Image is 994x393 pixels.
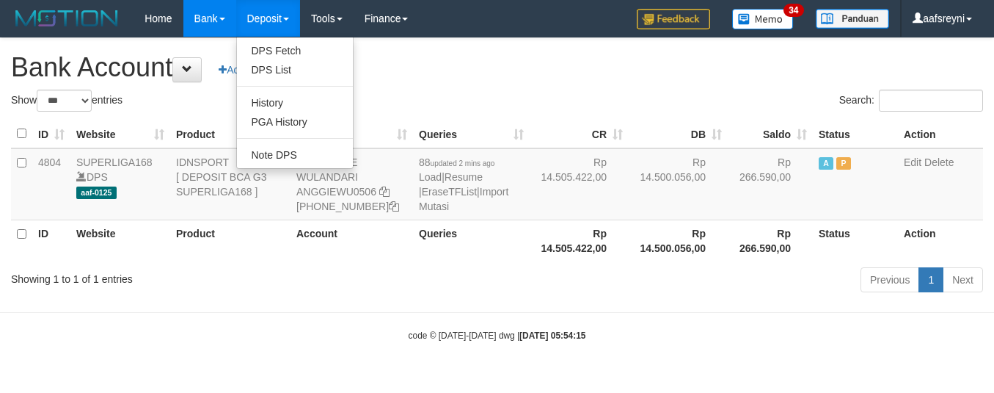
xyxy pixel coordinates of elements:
a: Resume [445,171,483,183]
div: Showing 1 to 1 of 1 entries [11,266,403,286]
th: Saldo: activate to sort column ascending [728,120,813,148]
th: Status [813,120,898,148]
a: Import Mutasi [419,186,508,212]
a: Next [943,267,983,292]
th: Rp 14.505.422,00 [530,220,629,262]
img: panduan.png [816,9,889,29]
a: Edit [904,156,921,168]
a: History [237,93,353,112]
img: MOTION_logo.png [11,7,123,29]
strong: [DATE] 05:54:15 [519,331,585,341]
span: 34 [783,4,803,17]
th: Account [290,220,413,262]
a: EraseTFList [422,186,477,198]
th: Action [898,220,983,262]
td: Rp 14.500.056,00 [629,148,728,220]
select: Showentries [37,90,92,112]
a: Load [419,171,442,183]
a: 1 [918,267,943,292]
th: Rp 14.500.056,00 [629,220,728,262]
th: DB: activate to sort column ascending [629,120,728,148]
th: Product: activate to sort column ascending [170,120,290,148]
th: Website: activate to sort column ascending [70,120,170,148]
th: Queries: activate to sort column ascending [413,120,530,148]
td: Rp 266.590,00 [728,148,813,220]
input: Search: [879,90,983,112]
span: Paused [836,157,851,170]
a: Previous [860,267,919,292]
a: ANGGIEWU0506 [296,186,376,198]
th: Rp 266.590,00 [728,220,813,262]
a: Copy 4062213373 to clipboard [389,201,399,212]
span: | | | [419,156,508,212]
th: ID: activate to sort column ascending [32,120,70,148]
a: Copy ANGGIEWU0506 to clipboard [379,186,390,198]
span: aaf-0125 [76,187,117,199]
th: CR: activate to sort column ascending [530,120,629,148]
th: Queries [413,220,530,262]
td: DPS [70,148,170,220]
th: Product [170,220,290,262]
td: ANGGIE WULANDARI [PHONE_NUMBER] [290,148,413,220]
a: PGA History [237,112,353,131]
a: DPS List [237,60,353,79]
img: Feedback.jpg [637,9,710,29]
a: SUPERLIGA168 [76,156,153,168]
small: code © [DATE]-[DATE] dwg | [409,331,586,341]
a: DPS Fetch [237,41,353,60]
td: IDNSPORT [ DEPOSIT BCA G3 SUPERLIGA168 ] [170,148,290,220]
th: Action [898,120,983,148]
span: updated 2 mins ago [431,159,495,167]
a: Note DPS [237,145,353,165]
a: Delete [924,156,954,168]
a: Add Bank Account [209,57,320,82]
img: Button%20Memo.svg [732,9,794,29]
th: Website [70,220,170,262]
span: Active [819,157,833,170]
td: Rp 14.505.422,00 [530,148,629,220]
th: ID [32,220,70,262]
label: Show entries [11,90,123,112]
th: Status [813,220,898,262]
label: Search: [839,90,983,112]
h1: Bank Account [11,53,983,82]
span: 88 [419,156,494,168]
td: 4804 [32,148,70,220]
